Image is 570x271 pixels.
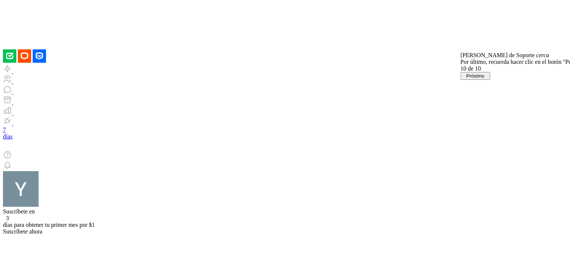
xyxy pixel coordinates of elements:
font: de Soporte [509,52,535,58]
font: Próximo [466,73,484,79]
font: días [3,133,13,140]
font: 3 [6,215,9,221]
font: cerca [536,52,549,58]
button: Abrir el widget de chat LiveChat [6,3,28,25]
a: 7 días [3,127,567,140]
font: [PERSON_NAME] [461,52,508,58]
font: 7 [3,127,6,133]
font: 10 de 10 [461,65,481,72]
button: Próximo [461,72,490,80]
font: días para obtener tu primer mes por $1 [3,222,95,228]
font: Suscríbete en [3,208,35,215]
font: Suscríbete ahora [3,228,42,235]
